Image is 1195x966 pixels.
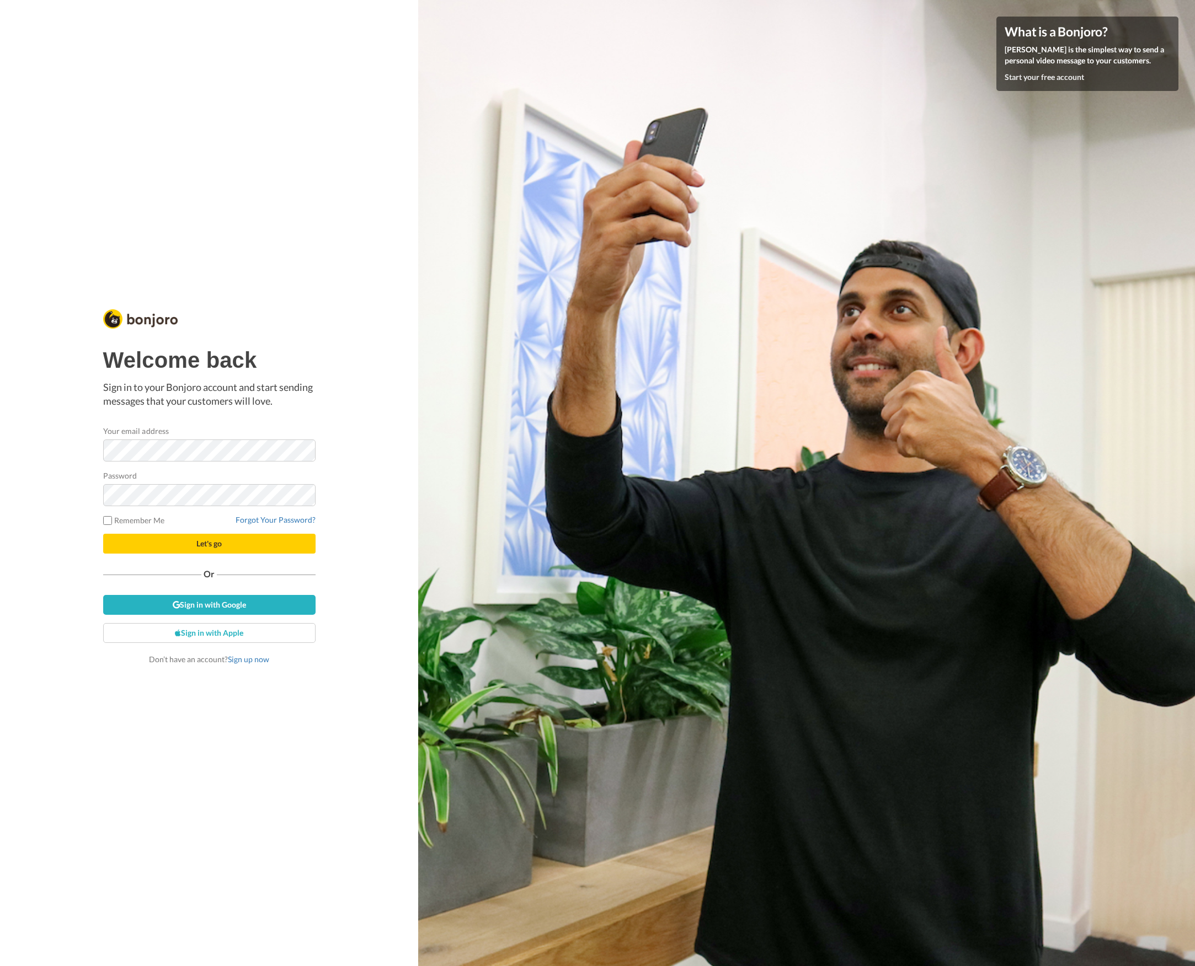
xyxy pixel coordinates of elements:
label: Remember Me [103,514,165,526]
h4: What is a Bonjoro? [1005,25,1170,39]
a: Sign in with Apple [103,623,316,643]
span: Let's go [196,539,222,548]
span: Or [201,570,217,578]
a: Sign up now [228,654,269,664]
h1: Welcome back [103,348,316,372]
a: Sign in with Google [103,595,316,615]
button: Let's go [103,534,316,554]
p: [PERSON_NAME] is the simplest way to send a personal video message to your customers. [1005,44,1170,66]
p: Sign in to your Bonjoro account and start sending messages that your customers will love. [103,380,316,409]
label: Password [103,470,137,481]
label: Your email address [103,425,169,437]
input: Remember Me [103,516,112,525]
a: Start your free account [1005,72,1084,82]
a: Forgot Your Password? [236,515,316,524]
span: Don’t have an account? [149,654,269,664]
